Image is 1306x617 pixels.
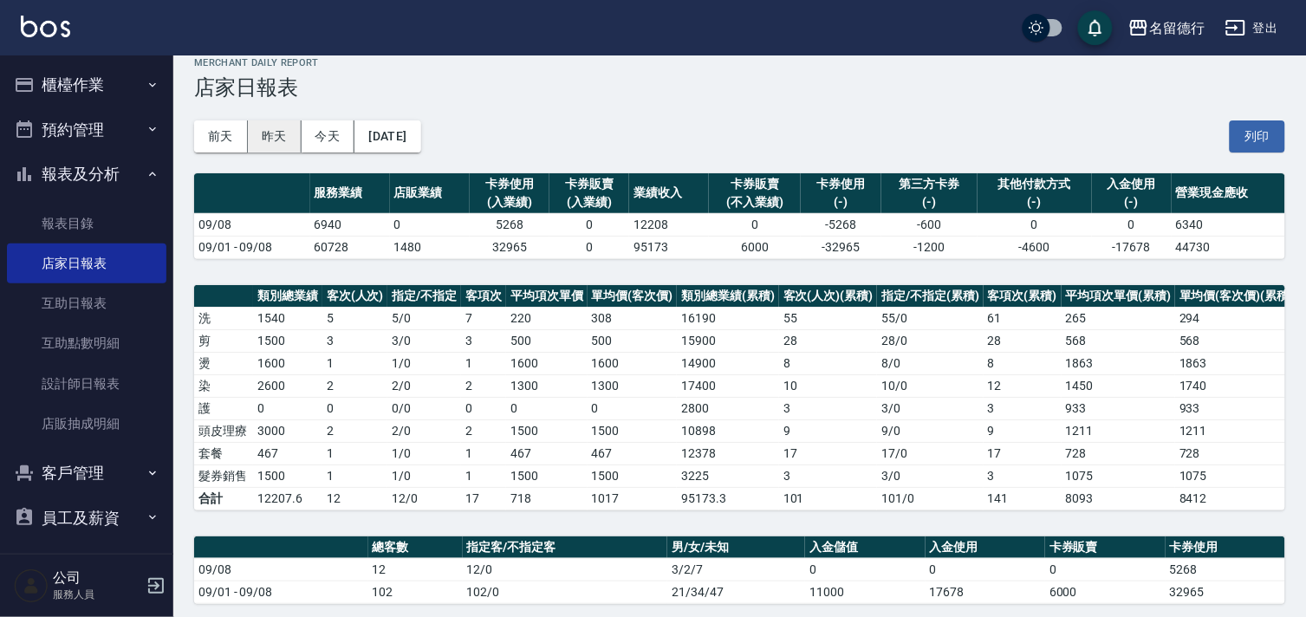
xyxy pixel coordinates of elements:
td: 2600 [253,374,322,397]
button: 前天 [194,120,248,153]
td: 61 [984,307,1062,329]
td: 1 [322,352,388,374]
td: 09/08 [194,213,310,236]
td: 17 / 0 [877,442,984,464]
td: 3000 [253,419,322,442]
td: 1500 [253,329,322,352]
td: 9 [779,419,878,442]
td: 220 [506,307,588,329]
td: 染 [194,374,253,397]
td: 8 [984,352,1062,374]
div: 入金使用 [1096,175,1167,193]
p: 服務人員 [53,587,141,602]
td: 1300 [588,374,678,397]
td: 0 [1045,558,1165,581]
td: 55 [779,307,878,329]
td: 44730 [1172,236,1285,258]
h3: 店家日報表 [194,75,1285,100]
h2: Merchant Daily Report [194,57,1285,68]
td: 0 [506,397,588,419]
td: 3/2/7 [667,558,805,581]
td: 12 [368,558,463,581]
td: 568 [1175,329,1297,352]
td: 5268 [1166,558,1285,581]
a: 設計師日報表 [7,364,166,404]
td: 頭皮理療 [194,419,253,442]
table: a dense table [194,536,1285,604]
td: 728 [1062,442,1176,464]
th: 客項次 [461,285,506,308]
td: 17678 [926,581,1045,603]
td: 1 [461,442,506,464]
td: 0 [390,213,470,236]
td: 0 [588,397,678,419]
td: 718 [506,487,588,510]
td: 3 [461,329,506,352]
button: 商品管理 [7,540,166,585]
td: 17 [461,487,506,510]
td: 28 [779,329,878,352]
a: 店家日報表 [7,244,166,283]
h5: 公司 [53,569,141,587]
td: 剪 [194,329,253,352]
td: 12/0 [463,558,668,581]
td: 32965 [1166,581,1285,603]
td: 500 [506,329,588,352]
td: 6340 [1172,213,1285,236]
td: 1500 [253,464,322,487]
td: 8 / 0 [877,352,984,374]
td: 21/34/47 [667,581,805,603]
td: 10 [779,374,878,397]
td: 09/08 [194,558,368,581]
td: 2 [322,419,388,442]
th: 指定/不指定 [387,285,461,308]
td: 467 [506,442,588,464]
td: 1 [322,464,388,487]
button: 今天 [302,120,355,153]
td: 500 [588,329,678,352]
td: 1075 [1175,464,1297,487]
td: 16190 [677,307,779,329]
th: 入金儲值 [805,536,925,559]
td: 洗 [194,307,253,329]
td: 2800 [677,397,779,419]
td: 467 [588,442,678,464]
td: 套餐 [194,442,253,464]
td: 0 [549,236,629,258]
td: 1 / 0 [387,442,461,464]
td: 5 [322,307,388,329]
td: 9 [984,419,1062,442]
td: 17400 [677,374,779,397]
th: 單均價(客次價)(累積) [1175,285,1297,308]
td: 8 [779,352,878,374]
button: 櫃檯作業 [7,62,166,107]
th: 類別總業績 [253,285,322,308]
div: (不入業績) [713,193,796,211]
td: 3 / 0 [387,329,461,352]
th: 男/女/未知 [667,536,805,559]
td: 55 / 0 [877,307,984,329]
td: 17 [984,442,1062,464]
td: 12/0 [387,487,461,510]
th: 總客數 [368,536,463,559]
td: 3 / 0 [877,397,984,419]
a: 互助點數明細 [7,323,166,363]
td: 09/01 - 09/08 [194,236,310,258]
td: 95173.3 [677,487,779,510]
td: 2 / 0 [387,419,461,442]
td: 102/0 [463,581,668,603]
th: 卡券販賣 [1045,536,1165,559]
button: 名留德行 [1121,10,1212,46]
td: 141 [984,487,1062,510]
td: 3 [779,397,878,419]
td: 10898 [677,419,779,442]
table: a dense table [194,173,1285,259]
img: Logo [21,16,70,37]
th: 指定客/不指定客 [463,536,668,559]
td: 14900 [677,352,779,374]
th: 業績收入 [629,173,709,214]
a: 互助日報表 [7,283,166,323]
td: 12378 [677,442,779,464]
th: 營業現金應收 [1172,173,1285,214]
th: 平均項次單價 [506,285,588,308]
